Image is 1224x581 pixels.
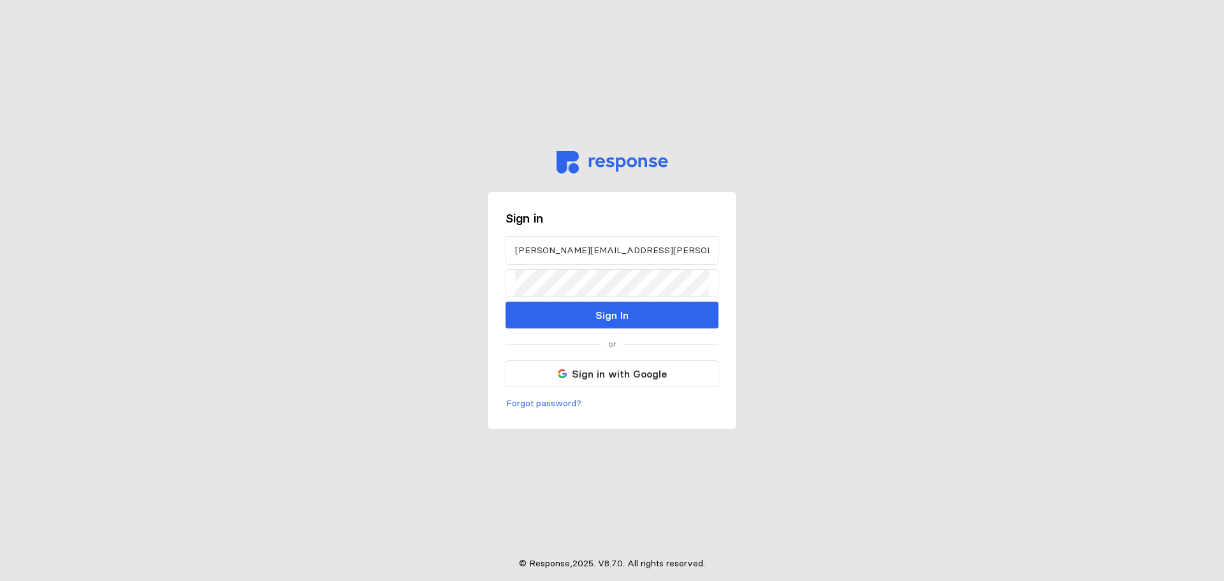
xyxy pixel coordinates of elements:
p: or [608,337,616,351]
p: Forgot password? [506,397,581,411]
button: Forgot password? [506,396,582,411]
img: svg%3e [558,369,567,378]
button: Sign in with Google [506,360,718,387]
img: svg%3e [557,151,668,173]
h3: Sign in [506,210,718,227]
p: Sign in with Google [572,366,667,382]
p: © Response, 2025 . V 8.7.0 . All rights reserved. [519,557,705,571]
input: Email [515,237,709,264]
p: Sign In [595,307,629,323]
button: Sign In [506,302,718,328]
